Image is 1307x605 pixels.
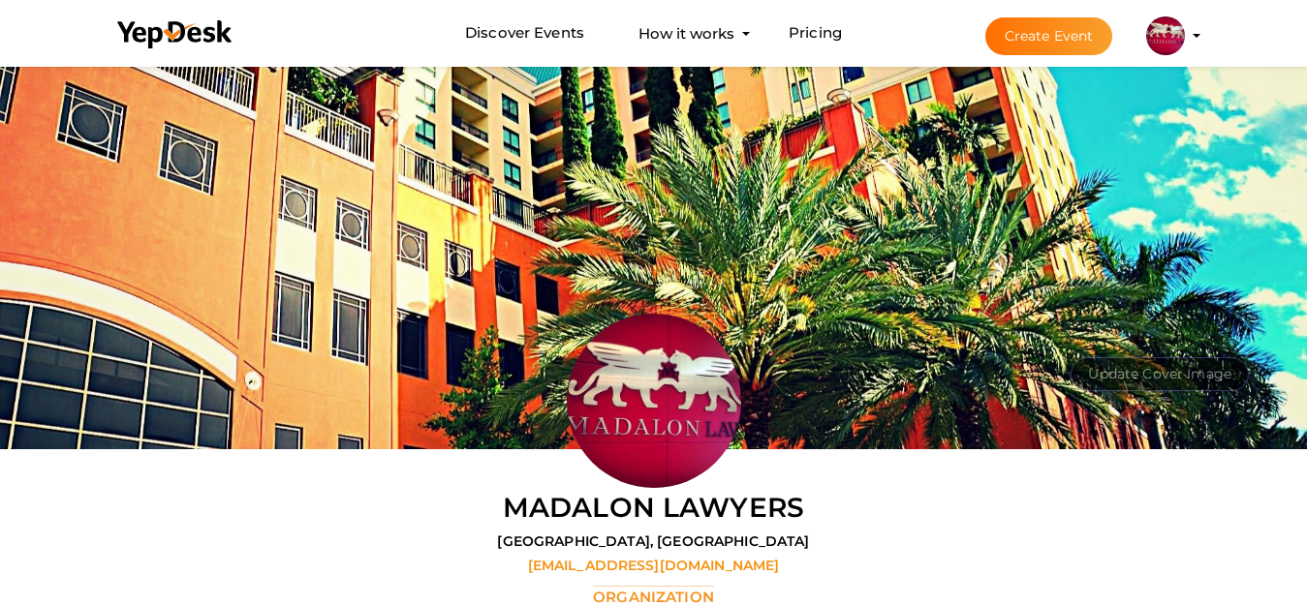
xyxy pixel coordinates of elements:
[1146,16,1185,55] img: IILGEJGQ_small.jpeg
[1071,357,1249,391] button: Update Cover Image
[503,488,804,527] label: Madalon Lawyers
[633,15,740,51] button: How it works
[497,531,809,551] label: [GEOGRAPHIC_DATA], [GEOGRAPHIC_DATA]
[528,556,780,575] label: [EMAIL_ADDRESS][DOMAIN_NAME]
[789,15,842,51] a: Pricing
[985,17,1113,55] button: Create Event
[465,15,584,51] a: Discover Events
